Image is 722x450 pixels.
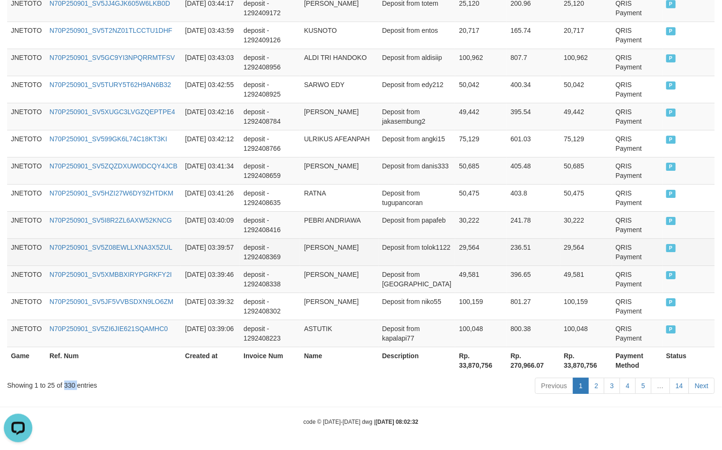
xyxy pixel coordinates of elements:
a: 3 [604,378,620,394]
a: Next [689,378,715,394]
td: [DATE] 03:40:09 [181,211,240,238]
td: [DATE] 03:39:06 [181,320,240,347]
td: Deposit from aldisiip [379,49,456,76]
button: Open LiveChat chat widget [4,4,32,32]
a: 5 [635,378,652,394]
a: N70P250901_SV5TURY5T62H9AN6B32 [49,81,171,88]
span: PAID [666,54,676,62]
td: QRIS Payment [612,320,663,347]
td: QRIS Payment [612,238,663,265]
td: 49,442 [560,103,612,130]
td: JNETOTO [7,238,46,265]
td: JNETOTO [7,184,46,211]
td: Deposit from [GEOGRAPHIC_DATA] [379,265,456,293]
td: deposit - 1292408223 [240,320,300,347]
td: Deposit from entos [379,21,456,49]
td: Deposit from angki15 [379,130,456,157]
td: [DATE] 03:39:46 [181,265,240,293]
td: 100,962 [560,49,612,76]
span: PAID [666,81,676,89]
td: [DATE] 03:39:57 [181,238,240,265]
td: [PERSON_NAME] [300,157,378,184]
th: Description [379,347,456,374]
td: 20,717 [560,21,612,49]
th: Created at [181,347,240,374]
td: 801.27 [507,293,560,320]
td: JNETOTO [7,21,46,49]
td: [DATE] 03:41:26 [181,184,240,211]
a: 2 [588,378,605,394]
small: code © [DATE]-[DATE] dwg | [303,419,419,425]
td: 75,129 [455,130,507,157]
td: [DATE] 03:43:03 [181,49,240,76]
th: Status [663,347,715,374]
td: deposit - 1292409126 [240,21,300,49]
span: PAID [666,217,676,225]
a: N70P250901_SV5I8R2ZL6AXW52KNCG [49,216,172,224]
a: N70P250901_SV5T2NZ01TLCCTU1DHF [49,27,172,34]
span: PAID [666,108,676,117]
td: JNETOTO [7,293,46,320]
td: ALDI TRI HANDOKO [300,49,378,76]
td: 100,048 [455,320,507,347]
td: [DATE] 03:41:34 [181,157,240,184]
td: deposit - 1292408369 [240,238,300,265]
td: Deposit from kapalapi77 [379,320,456,347]
td: 400.34 [507,76,560,103]
td: 50,475 [560,184,612,211]
span: PAID [666,244,676,252]
a: N70P250901_SV5ZI6JIE621SQAMHC0 [49,325,168,333]
td: 20,717 [455,21,507,49]
td: 165.74 [507,21,560,49]
div: Showing 1 to 25 of 330 entries [7,377,294,390]
a: Previous [535,378,573,394]
td: QRIS Payment [612,130,663,157]
th: Invoice Num [240,347,300,374]
td: 50,475 [455,184,507,211]
td: 50,042 [455,76,507,103]
td: 100,159 [455,293,507,320]
td: deposit - 1292408302 [240,293,300,320]
td: 49,442 [455,103,507,130]
td: 800.38 [507,320,560,347]
td: JNETOTO [7,265,46,293]
td: 100,159 [560,293,612,320]
td: 100,962 [455,49,507,76]
td: [DATE] 03:43:59 [181,21,240,49]
td: 807.7 [507,49,560,76]
td: QRIS Payment [612,157,663,184]
th: Ref. Num [46,347,181,374]
td: JNETOTO [7,320,46,347]
td: Deposit from tugupancoran [379,184,456,211]
td: 601.03 [507,130,560,157]
a: N70P250901_SV599GK6L74C18KT3KI [49,135,167,143]
td: deposit - 1292408659 [240,157,300,184]
td: Deposit from tolok1122 [379,238,456,265]
td: 29,564 [560,238,612,265]
td: Deposit from edy212 [379,76,456,103]
a: 14 [670,378,690,394]
span: PAID [666,163,676,171]
th: Rp. 33,870,756 [560,347,612,374]
span: PAID [666,136,676,144]
td: 50,685 [560,157,612,184]
span: PAID [666,325,676,333]
td: 395.54 [507,103,560,130]
td: 29,564 [455,238,507,265]
td: QRIS Payment [612,49,663,76]
span: PAID [666,190,676,198]
a: N70P250901_SV5HZI27W6DY9ZHTDKM [49,189,174,197]
span: PAID [666,271,676,279]
td: 396.65 [507,265,560,293]
td: JNETOTO [7,130,46,157]
td: KUSNOTO [300,21,378,49]
td: JNETOTO [7,157,46,184]
th: Rp. 270,966.07 [507,347,560,374]
td: 405.48 [507,157,560,184]
a: 4 [620,378,636,394]
td: [DATE] 03:42:12 [181,130,240,157]
td: PEBRI ANDRIAWA [300,211,378,238]
td: JNETOTO [7,76,46,103]
td: 75,129 [560,130,612,157]
td: [PERSON_NAME] [300,103,378,130]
